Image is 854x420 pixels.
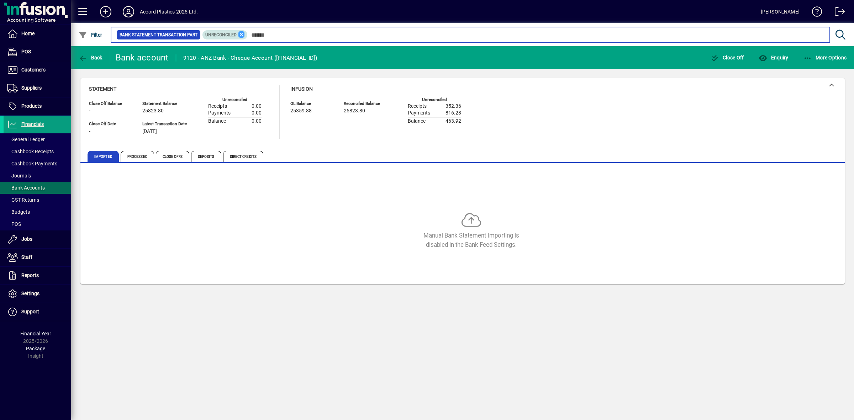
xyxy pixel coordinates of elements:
[252,118,262,124] span: 0.00
[21,236,32,242] span: Jobs
[21,254,32,260] span: Staff
[4,61,71,79] a: Customers
[422,97,447,102] label: Unreconciled
[344,108,365,114] span: 25823.80
[759,55,788,60] span: Enquiry
[7,221,21,227] span: POS
[183,52,317,64] div: 9120 - ANZ Bank - Cheque Account ([FINANCIAL_ID])
[802,51,849,64] button: More Options
[116,52,169,63] div: Bank account
[77,28,104,41] button: Filter
[121,151,154,162] span: Processed
[709,51,746,64] button: Close Off
[4,249,71,266] a: Staff
[89,101,132,106] span: Close Off Balance
[142,129,157,134] span: [DATE]
[21,49,31,54] span: POS
[290,101,333,106] span: GL Balance
[142,101,187,106] span: Statement Balance
[757,51,790,64] button: Enquiry
[4,79,71,97] a: Suppliers
[21,291,39,296] span: Settings
[202,30,248,39] mat-chip: Reconciliation Status: Unreconciled
[79,32,102,38] span: Filter
[4,25,71,43] a: Home
[803,55,847,60] span: More Options
[711,55,744,60] span: Close Off
[4,303,71,321] a: Support
[21,85,42,91] span: Suppliers
[444,118,461,124] span: -463.92
[344,101,386,106] span: Reconciled Balance
[205,32,237,37] span: Unreconciled
[208,103,227,109] span: Receipts
[71,51,110,64] app-page-header-button: Back
[26,346,45,351] span: Package
[223,151,263,162] span: Direct Credits
[117,5,140,18] button: Profile
[191,151,221,162] span: Deposits
[252,103,262,109] span: 0.00
[142,108,164,114] span: 25823.80
[446,110,461,116] span: 816.28
[7,161,57,166] span: Cashbook Payments
[408,103,427,109] span: Receipts
[446,103,461,109] span: 352.36
[4,194,71,206] a: GST Returns
[4,158,71,170] a: Cashbook Payments
[88,151,119,162] span: Imported
[418,231,524,249] div: Manual Bank Statement Importing is disabled in the Bank Feed Settings.
[89,122,132,126] span: Close Off Date
[4,43,71,61] a: POS
[208,118,226,124] span: Balance
[89,129,90,134] span: -
[21,272,39,278] span: Reports
[7,149,54,154] span: Cashbook Receipts
[21,31,35,36] span: Home
[408,118,426,124] span: Balance
[77,51,104,64] button: Back
[208,110,231,116] span: Payments
[20,331,51,336] span: Financial Year
[21,309,39,314] span: Support
[79,55,102,60] span: Back
[7,197,39,203] span: GST Returns
[7,173,31,179] span: Journals
[4,218,71,230] a: POS
[4,133,71,145] a: General Ledger
[7,185,45,191] span: Bank Accounts
[120,31,197,38] span: Bank Statement Transaction Part
[4,230,71,248] a: Jobs
[21,67,46,73] span: Customers
[4,97,71,115] a: Products
[761,6,800,17] div: [PERSON_NAME]
[4,267,71,285] a: Reports
[4,206,71,218] a: Budgets
[4,285,71,303] a: Settings
[252,110,262,116] span: 0.00
[94,5,117,18] button: Add
[829,1,845,25] a: Logout
[807,1,822,25] a: Knowledge Base
[21,103,42,109] span: Products
[156,151,189,162] span: Close Offs
[142,122,187,126] span: Latest Transaction Date
[290,108,312,114] span: 25359.88
[140,6,198,17] div: Accord Plastics 2025 Ltd.
[7,209,30,215] span: Budgets
[4,170,71,182] a: Journals
[408,110,430,116] span: Payments
[89,108,90,114] span: -
[21,121,44,127] span: Financials
[7,137,45,142] span: General Ledger
[222,97,247,102] label: Unreconciled
[4,145,71,158] a: Cashbook Receipts
[4,182,71,194] a: Bank Accounts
